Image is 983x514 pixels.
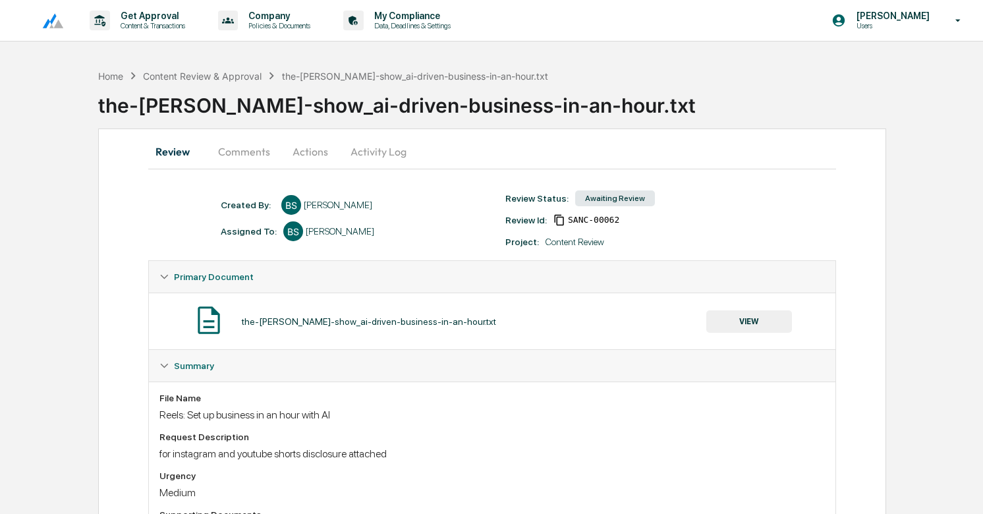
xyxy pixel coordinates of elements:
[281,195,301,215] div: BS
[306,226,374,237] div: [PERSON_NAME]
[143,71,262,82] div: Content Review & Approval
[149,293,835,349] div: Primary Document
[281,136,340,167] button: Actions
[364,11,457,21] p: My Compliance
[159,432,825,442] div: Request Description
[174,271,254,282] span: Primary Document
[148,136,836,167] div: secondary tabs example
[706,310,792,333] button: VIEW
[174,360,214,371] span: Summary
[221,226,277,237] div: Assigned To:
[159,447,825,460] div: for instagram and youtube shorts disclosure attached
[159,393,825,403] div: File Name
[941,471,976,506] iframe: Open customer support
[846,11,936,21] p: [PERSON_NAME]
[238,11,317,21] p: Company
[568,215,619,225] span: c1ff0cfe-125c-4584-9320-51ee7c5b5cf6
[149,350,835,382] div: Summary
[110,21,192,30] p: Content & Transactions
[575,190,655,206] div: Awaiting Review
[208,136,281,167] button: Comments
[159,486,825,499] div: Medium
[364,21,457,30] p: Data, Deadlines & Settings
[98,71,123,82] div: Home
[192,304,225,337] img: Document Icon
[304,200,372,210] div: [PERSON_NAME]
[98,83,983,117] div: the-[PERSON_NAME]-show_ai-driven-business-in-an-hour.txt
[505,215,547,225] div: Review Id:
[110,11,192,21] p: Get Approval
[242,316,496,327] div: the-[PERSON_NAME]-show_ai-driven-business-in-an-hour.txt
[32,13,63,29] img: logo
[505,237,539,247] div: Project:
[149,261,835,293] div: Primary Document
[282,71,548,82] div: the-[PERSON_NAME]-show_ai-driven-business-in-an-hour.txt
[238,21,317,30] p: Policies & Documents
[505,193,569,204] div: Review Status:
[546,237,604,247] div: Content Review
[159,471,825,481] div: Urgency
[846,21,936,30] p: Users
[340,136,417,167] button: Activity Log
[159,409,825,421] div: Reels: Set up business in an hour with AI
[148,136,208,167] button: Review
[221,200,275,210] div: Created By: ‎ ‎
[283,221,303,241] div: BS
